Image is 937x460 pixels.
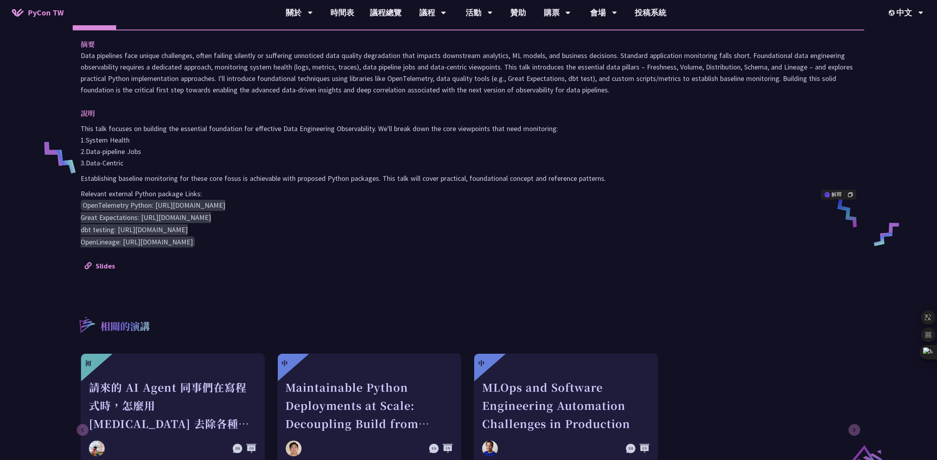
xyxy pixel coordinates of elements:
img: Keith Yang [89,441,105,456]
img: 程俊培 [482,441,498,456]
div: 中 [282,359,288,368]
div: Maintainable Python Deployments at Scale: Decoupling Build from Runtime [286,378,453,433]
img: Home icon of PyCon TW 2025 [12,9,24,17]
div: 初 [85,359,91,368]
p: 相關的演講 [100,319,150,335]
span: PyCon TW [28,7,64,19]
img: Justin Lee [286,441,302,456]
p: This talk focuses on building the essential foundation for effective Data Engineering Observabili... [81,123,856,169]
div: 中 [478,359,485,368]
img: r3.8d01567.svg [68,305,106,344]
img: Locale Icon [889,10,897,16]
a: Slides [85,261,115,270]
a: PyCon TW [4,3,72,23]
div: 請來的 AI Agent 同事們在寫程式時，怎麼用 [MEDICAL_DATA] 去除各種幻想與盲點 [89,378,256,433]
p: Relevant external Python package Links: [81,188,856,199]
p: Data pipelines face unique challenges, often failing silently or suffering unnoticed data quality... [81,50,856,96]
p: 摘要 [81,38,841,50]
div: MLOps and Software Engineering Automation Challenges in Production [482,378,650,433]
code: OpenTelemetry Python: [URL][DOMAIN_NAME] Great Expectations: [URL][DOMAIN_NAME] dbt testing: [URL... [81,200,225,248]
p: 說明 [81,107,841,119]
p: Establishing baseline monitoring for these core fosus is achievable with proposed Python packages... [81,173,856,184]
